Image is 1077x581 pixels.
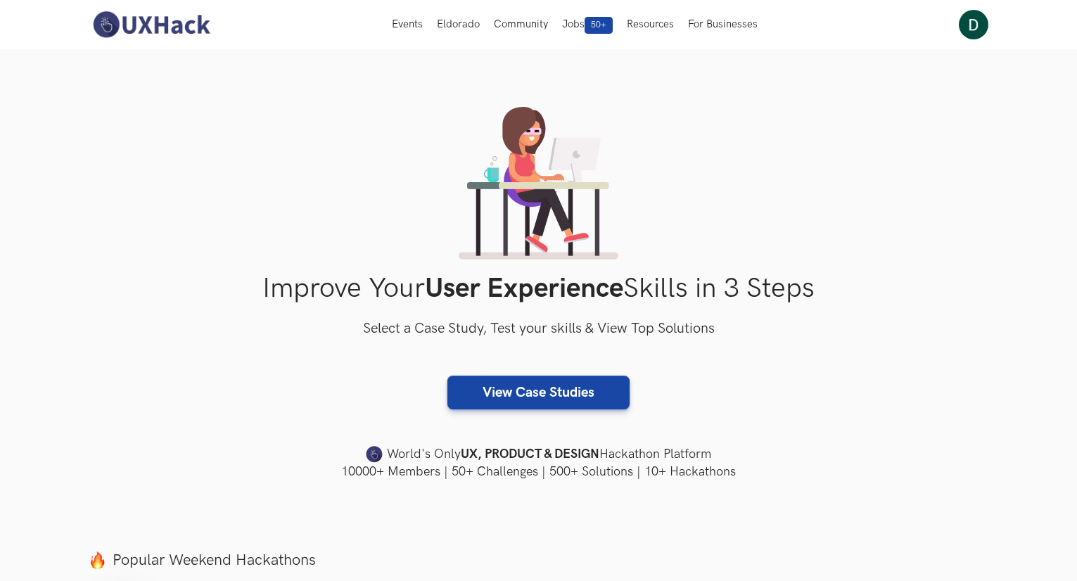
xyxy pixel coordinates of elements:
h4: World's Only Hackathon Platform [89,445,989,464]
span: 50+ [585,17,613,34]
img: fire.png [89,551,106,569]
h1: Improve Your Skills in 3 Steps [89,272,989,305]
h3: Select a Case Study, Test your skills & View Top Solutions [89,318,989,340]
img: uxhack-favicon-image.png [366,445,383,464]
label: Popular Weekend Hackathons [89,551,989,570]
strong: UX, PRODUCT & DESIGN [461,445,599,464]
strong: User Experience [425,272,623,305]
img: UXHack-logo.png [89,10,214,39]
img: lady working on laptop [459,107,618,260]
h4: 10000+ Members | 50+ Challenges | 500+ Solutions | 10+ Hackathons [89,463,989,480]
img: Your profile pic [959,10,988,39]
a: View Case Studies [447,376,630,409]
